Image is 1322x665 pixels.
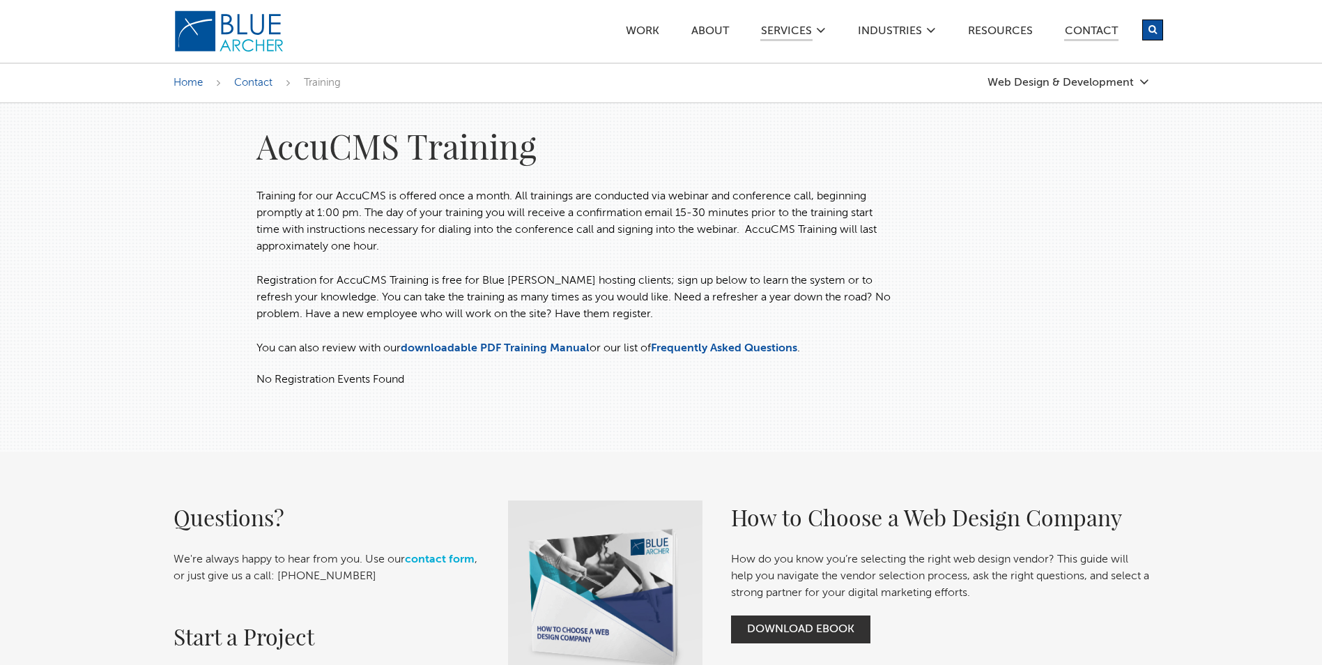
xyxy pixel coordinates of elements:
a: Work [625,26,660,40]
h2: Questions? [174,500,480,534]
div: No Registration Events Found [256,103,898,424]
a: SERVICES [760,26,813,41]
p: Training for our AccuCMS is offered once a month. All trainings are conducted via webinar and con... [256,188,898,255]
a: Industries [857,26,923,40]
h2: Start a Project [174,620,480,653]
a: Contact [1064,26,1119,41]
img: Blue Archer Logo [174,10,285,53]
h1: AccuCMS Training [256,124,898,167]
span: Training [304,77,341,88]
a: Web Design & Development [987,77,1149,89]
p: How do you know you’re selecting the right web design vendor? This guide will help you navigate t... [731,551,1149,602]
a: Download Ebook [731,616,870,643]
h2: How to Choose a Web Design Company [731,500,1149,534]
a: Contact [234,77,272,88]
p: Registration for AccuCMS Training is free for Blue [PERSON_NAME] hosting clients; sign up below t... [256,273,898,323]
a: Home [174,77,203,88]
p: You can also review with our or our list of . [256,340,898,357]
a: Frequently Asked Questions [651,343,797,354]
a: ABOUT [691,26,730,40]
a: downloadable PDF Training Manual [401,343,590,354]
p: We're always happy to hear from you. Use our , or just give us a call: [PHONE_NUMBER] [174,551,480,585]
a: Resources [967,26,1033,40]
a: contact form [405,554,475,565]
